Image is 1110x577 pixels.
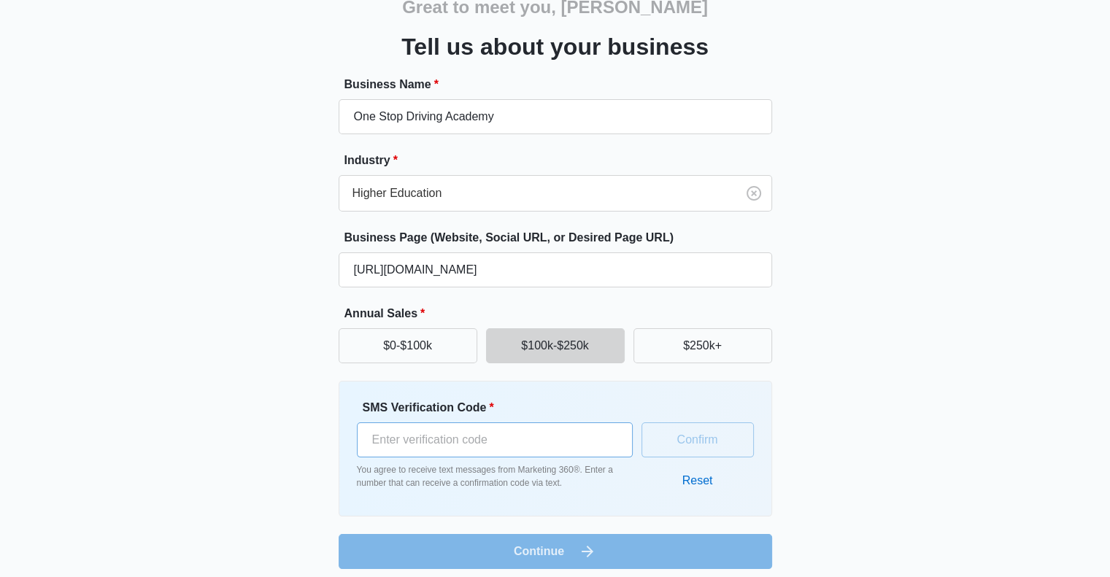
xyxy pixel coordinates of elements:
input: Enter verification code [357,422,633,457]
label: Industry [344,152,778,169]
p: You agree to receive text messages from Marketing 360®. Enter a number that can receive a confirm... [357,463,633,489]
h3: Tell us about your business [401,29,709,64]
button: Clear [742,182,766,205]
label: Business Page (Website, Social URL, or Desired Page URL) [344,229,778,247]
button: $100k-$250k [486,328,625,363]
input: e.g. janesplumbing.com [339,252,772,287]
button: $0-$100k [339,328,477,363]
label: Business Name [344,76,778,93]
input: e.g. Jane's Plumbing [339,99,772,134]
button: $250k+ [633,328,772,363]
label: SMS Verification Code [363,399,639,417]
button: Reset [668,463,728,498]
label: Annual Sales [344,305,778,322]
